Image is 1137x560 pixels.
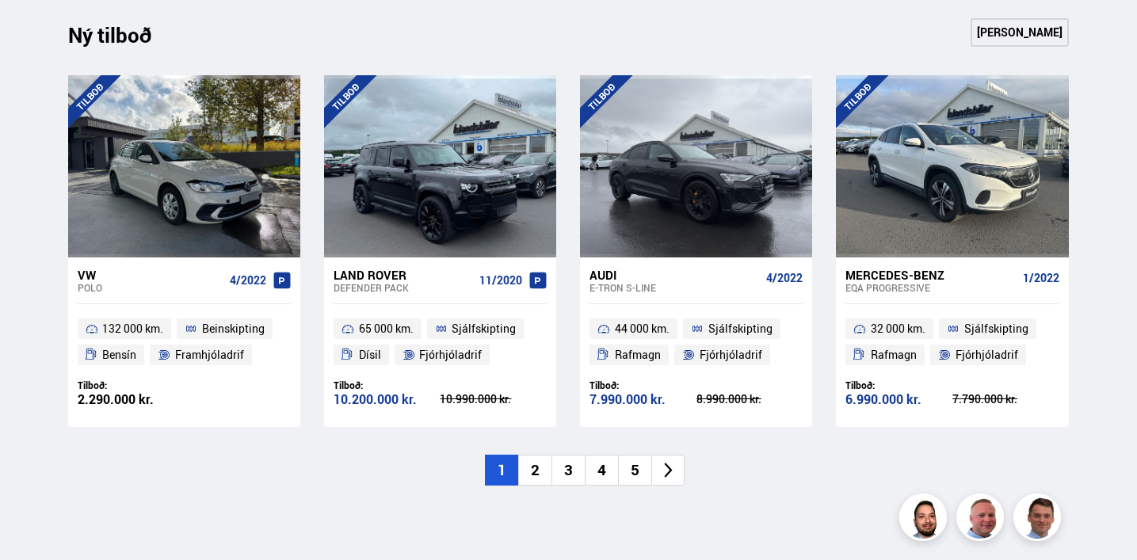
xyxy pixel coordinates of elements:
[334,282,473,293] div: Defender PACK
[845,379,952,391] div: Tilboð:
[766,272,803,284] span: 4/2022
[845,393,952,406] div: 6.990.000 kr.
[334,379,441,391] div: Tilboð:
[871,345,917,364] span: Rafmagn
[580,257,812,427] a: Audi e-tron S-LINE 4/2022 44 000 km. Sjálfskipting Rafmagn Fjórhjóladrif Tilboð: 7.990.000 kr. 8....
[585,455,618,486] li: 4
[551,455,585,486] li: 3
[708,319,773,338] span: Sjálfskipting
[359,345,381,364] span: Dísil
[518,455,551,486] li: 2
[1023,272,1059,284] span: 1/2022
[419,345,482,364] span: Fjórhjóladrif
[202,319,265,338] span: Beinskipting
[102,345,136,364] span: Bensín
[440,394,547,405] div: 10.990.000 kr.
[956,345,1018,364] span: Fjórhjóladrif
[68,257,300,427] a: VW Polo 4/2022 132 000 km. Beinskipting Bensín Framhjóladrif Tilboð: 2.290.000 kr.
[1016,496,1063,543] img: FbJEzSuNWCJXmdc-.webp
[78,282,223,293] div: Polo
[334,393,441,406] div: 10.200.000 kr.
[615,345,661,364] span: Rafmagn
[334,268,473,282] div: Land Rover
[13,6,60,54] button: Opna LiveChat spjallviðmót
[589,379,696,391] div: Tilboð:
[618,455,651,486] li: 5
[902,496,949,543] img: nhp88E3Fdnt1Opn2.png
[964,319,1028,338] span: Sjálfskipting
[845,268,1016,282] div: Mercedes-Benz
[700,345,762,364] span: Fjórhjóladrif
[78,379,185,391] div: Tilboð:
[78,393,185,406] div: 2.290.000 kr.
[359,319,414,338] span: 65 000 km.
[102,319,163,338] span: 132 000 km.
[78,268,223,282] div: VW
[871,319,925,338] span: 32 000 km.
[68,23,179,56] div: Ný tilboð
[615,319,670,338] span: 44 000 km.
[696,394,803,405] div: 8.990.000 kr.
[959,496,1006,543] img: siFngHWaQ9KaOqBr.png
[175,345,244,364] span: Framhjóladrif
[589,282,760,293] div: e-tron S-LINE
[452,319,516,338] span: Sjálfskipting
[589,393,696,406] div: 7.990.000 kr.
[485,455,518,486] li: 1
[589,268,760,282] div: Audi
[479,274,522,287] span: 11/2020
[836,257,1068,427] a: Mercedes-Benz EQA PROGRESSIVE 1/2022 32 000 km. Sjálfskipting Rafmagn Fjórhjóladrif Tilboð: 6.990...
[971,18,1069,47] a: [PERSON_NAME]
[324,257,556,427] a: Land Rover Defender PACK 11/2020 65 000 km. Sjálfskipting Dísil Fjórhjóladrif Tilboð: 10.200.000 ...
[230,274,266,287] span: 4/2022
[952,394,1059,405] div: 7.790.000 kr.
[845,282,1016,293] div: EQA PROGRESSIVE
